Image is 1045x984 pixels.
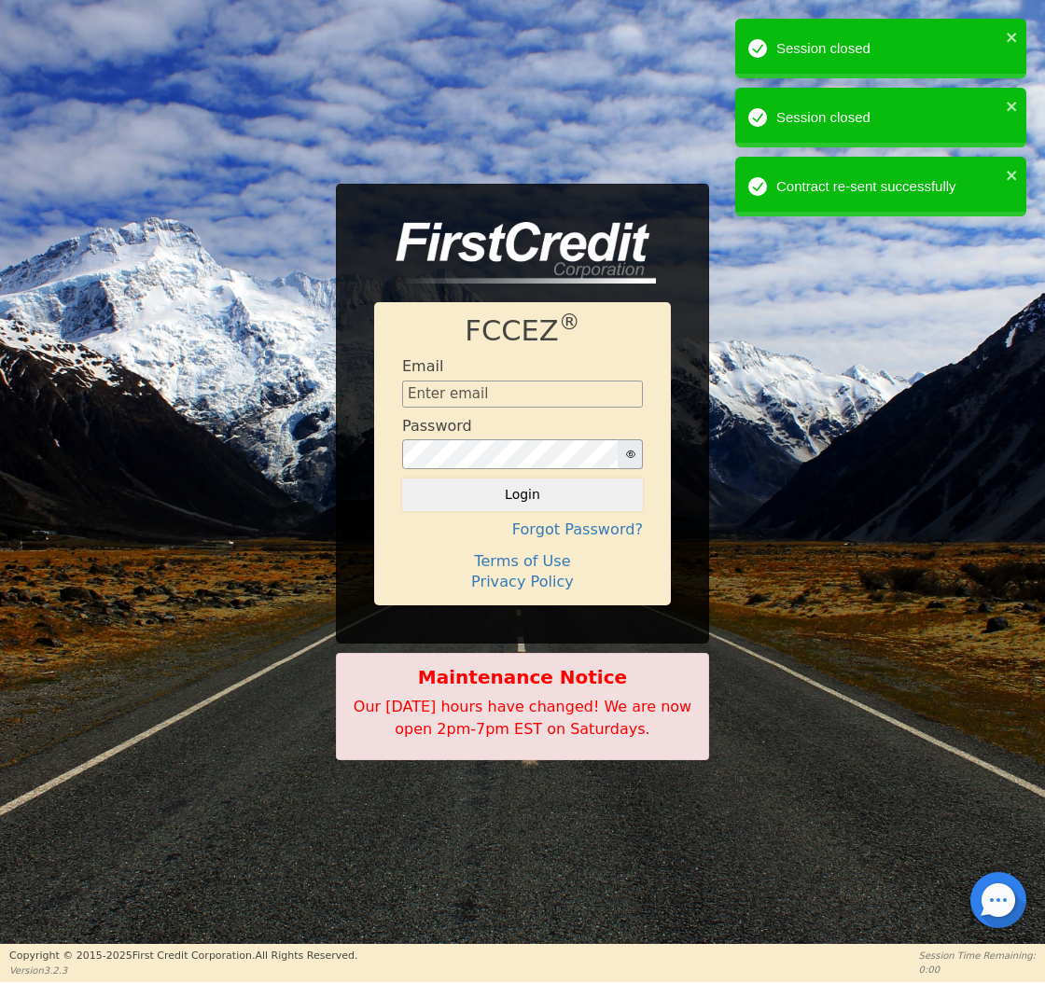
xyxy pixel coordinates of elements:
[1006,26,1019,48] button: close
[919,963,1036,977] p: 0:00
[1006,95,1019,117] button: close
[919,949,1036,963] p: Session Time Remaining:
[9,963,357,977] p: Version 3.2.3
[354,698,691,738] span: Our [DATE] hours have changed! We are now open 2pm-7pm EST on Saturdays.
[346,663,699,691] b: Maintenance Notice
[402,314,643,349] h1: FCCEZ
[402,357,443,375] h4: Email
[374,222,656,284] img: logo-CMu_cnol.png
[9,949,357,964] p: Copyright © 2015- 2025 First Credit Corporation.
[402,439,619,469] input: password
[402,573,643,590] h4: Privacy Policy
[402,417,472,435] h4: Password
[402,520,643,538] h4: Forgot Password?
[402,478,643,510] button: Login
[776,176,1000,198] div: Contract re-sent successfully
[776,107,1000,129] div: Session closed
[559,310,580,334] sup: ®
[1006,164,1019,186] button: close
[776,38,1000,60] div: Session closed
[255,949,357,962] span: All Rights Reserved.
[402,552,643,570] h4: Terms of Use
[402,381,643,409] input: Enter email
